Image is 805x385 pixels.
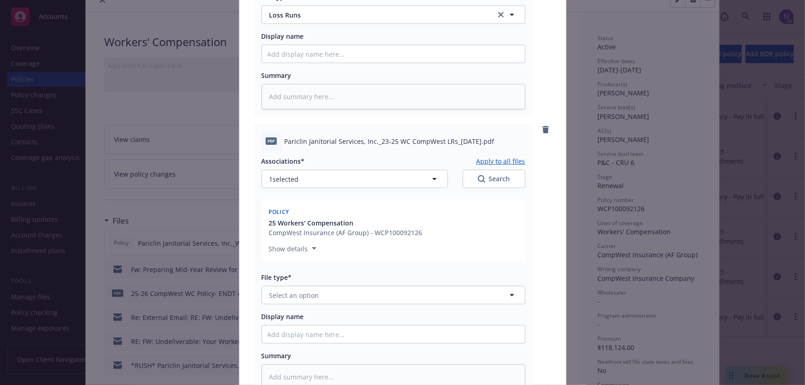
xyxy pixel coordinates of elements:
[262,286,525,304] button: Select an option
[262,273,292,282] span: File type*
[262,351,292,360] span: Summary
[262,312,304,321] span: Display name
[269,228,423,237] div: CompWest Insurance (AF Group) - WCP100092126
[262,326,525,343] input: Add display name here...
[269,290,319,300] span: Select an option
[265,243,320,254] button: Show details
